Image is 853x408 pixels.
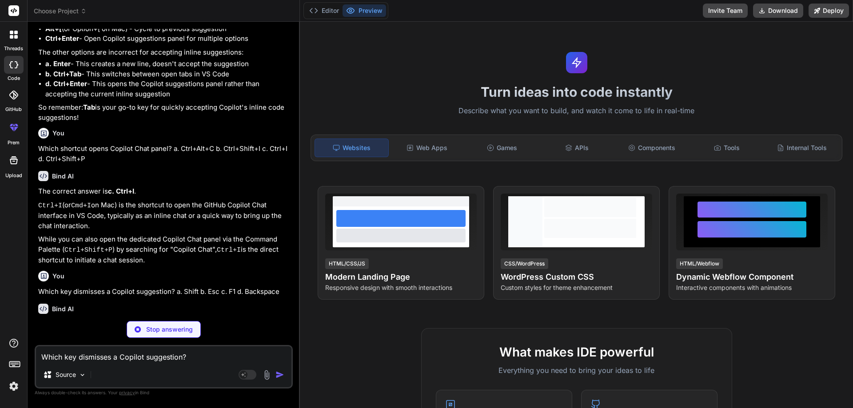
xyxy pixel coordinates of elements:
[5,106,22,113] label: GitHub
[676,258,723,269] div: HTML/Webflow
[38,202,62,210] code: Ctrl+I
[305,105,848,117] p: Describe what you want to build, and watch it come to life in real-time
[79,371,86,379] img: Pick Models
[809,4,849,18] button: Deploy
[38,234,291,265] p: While you can also open the dedicated Copilot Chat panel via the Command Palette ( ) by searching...
[45,79,87,88] strong: d. Ctrl+Enter
[35,388,293,397] p: Always double-check its answers. Your in Bind
[8,75,20,82] label: code
[45,34,291,44] li: - Open Copilot suggestions panel for multiple options
[52,272,64,281] h6: You
[436,365,717,376] p: Everything you need to bring your ideas to life
[540,139,614,157] div: APIs
[38,48,291,58] p: The other options are incorrect for accepting inline suggestions:
[615,139,689,157] div: Components
[676,283,828,292] p: Interactive components with animations
[306,4,343,17] button: Editor
[83,103,95,111] strong: Tab
[690,139,764,157] div: Tools
[343,4,386,17] button: Preview
[38,287,291,297] p: Which key dismisses a Copilot suggestion? a. Shift b. Esc c. F1 d. Backspace
[436,343,717,361] h2: What makes IDE powerful
[64,246,112,254] code: Ctrl+Shift+P
[703,4,748,18] button: Invite Team
[391,139,464,157] div: Web Apps
[45,79,291,99] li: - This opens the Copilot suggestions panel rather than accepting the current inline suggestion
[262,370,272,380] img: attachment
[4,45,23,52] label: threads
[146,325,193,334] p: Stop answering
[38,144,291,164] p: Which shortcut opens Copilot Chat panel? a. Ctrl+Alt+C b. Ctrl+Shift+I c. Ctrl+I d. Ctrl+Shift+P
[217,246,241,254] code: Ctrl+I
[8,139,20,147] label: prem
[325,271,477,283] h4: Modern Landing Page
[501,271,652,283] h4: WordPress Custom CSS
[6,379,21,394] img: settings
[45,34,79,43] strong: Ctrl+Enter
[38,186,291,197] p: The correct answer is .
[56,370,76,379] p: Source
[45,59,71,68] strong: a. Enter
[325,283,477,292] p: Responsive design with smooth interactions
[45,24,291,34] li: (or Option+[ on Mac) - Cycle to previous suggestion
[34,7,87,16] span: Choose Project
[45,70,81,78] strong: b. Ctrl+Tab
[501,258,548,269] div: CSS/WordPress
[676,271,828,283] h4: Dynamic Webflow Component
[5,172,22,179] label: Upload
[501,283,652,292] p: Custom styles for theme enhancement
[52,172,74,181] h6: Bind AI
[305,84,848,100] h1: Turn ideas into code instantly
[38,103,291,123] p: So remember: is your go-to key for quickly accepting Copilot's inline code suggestions!
[38,200,291,231] p: (or on Mac) is the shortcut to open the GitHub Copilot Chat interface in VS Code, typically as an...
[119,390,135,395] span: privacy
[108,187,134,195] strong: c. Ctrl+I
[466,139,539,157] div: Games
[52,305,74,313] h6: Bind AI
[45,69,291,79] li: - This switches between open tabs in VS Code
[765,139,838,157] div: Internal Tools
[325,258,369,269] div: HTML/CSS/JS
[315,139,389,157] div: Websites
[45,59,291,69] li: - This creates a new line, doesn't accept the suggestion
[753,4,803,18] button: Download
[275,370,284,379] img: icon
[71,202,91,210] code: Cmd+I
[45,24,62,33] strong: Alt+[
[52,129,64,138] h6: You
